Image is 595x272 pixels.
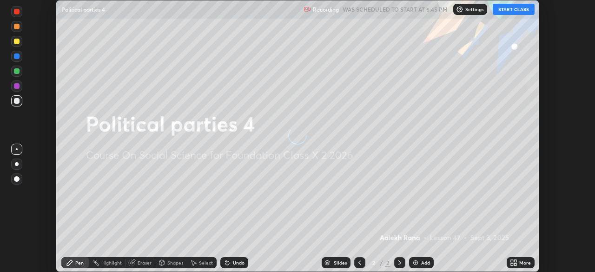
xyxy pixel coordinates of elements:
div: Eraser [138,260,152,265]
div: Undo [233,260,245,265]
img: class-settings-icons [456,6,463,13]
img: add-slide-button [412,259,419,266]
div: Select [199,260,213,265]
div: / [380,260,383,265]
div: Slides [334,260,347,265]
p: Recording [313,6,339,13]
div: 2 [385,259,390,267]
p: Settings [465,7,483,12]
div: More [519,260,531,265]
h5: WAS SCHEDULED TO START AT 6:45 PM [343,5,448,13]
div: Pen [75,260,84,265]
img: recording.375f2c34.svg [304,6,311,13]
div: Add [421,260,430,265]
button: START CLASS [493,4,535,15]
div: Highlight [101,260,122,265]
div: Shapes [167,260,183,265]
p: Political parties 4 [61,6,105,13]
div: 2 [369,260,378,265]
